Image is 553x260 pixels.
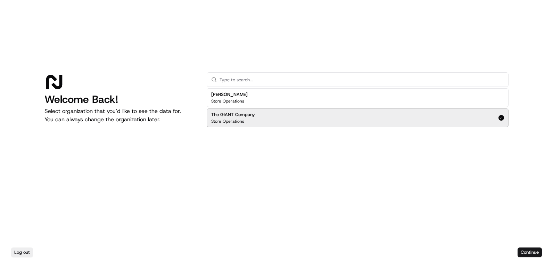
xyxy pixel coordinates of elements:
input: Type to search... [220,73,504,87]
p: Select organization that you’d like to see the data for. You can always change the organization l... [44,107,196,124]
div: Suggestions [207,87,509,129]
button: Continue [518,247,542,257]
p: Store Operations [211,98,244,104]
h1: Welcome Back! [44,93,196,106]
h2: The GIANT Company [211,112,255,118]
button: Log out [11,247,33,257]
p: Store Operations [211,119,244,124]
h2: [PERSON_NAME] [211,91,248,98]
